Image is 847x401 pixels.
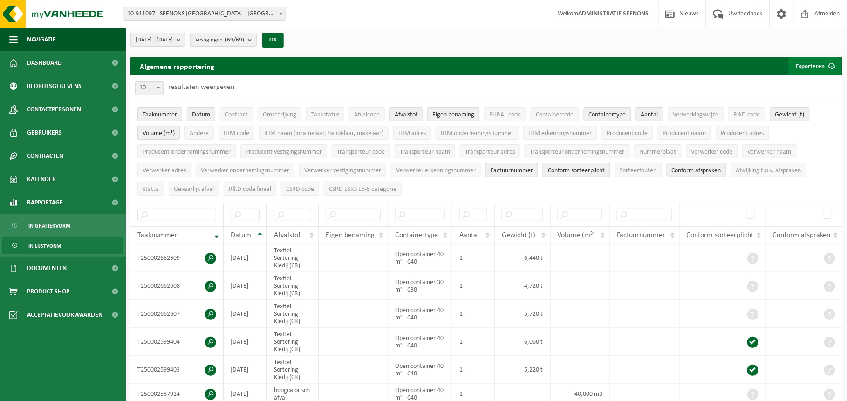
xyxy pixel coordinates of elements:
span: IHM ondernemingsnummer [441,130,513,137]
td: Open container 40 m³ - C40 [388,356,452,384]
button: Producent adresProducent adres: Activate to sort [716,126,769,140]
button: [DATE] - [DATE] [130,33,185,47]
td: Open container 40 m³ - C40 [388,328,452,356]
td: T250002599403 [130,356,224,384]
button: Volume (m³)Volume (m³): Activate to sort [137,126,180,140]
span: Verwerker ondernemingsnummer [201,167,289,174]
span: Conform sorteerplicht [548,167,605,174]
span: Aantal [459,231,479,239]
span: Gevaarlijk afval [174,186,214,193]
td: T250002662609 [130,244,224,272]
span: Dashboard [27,51,62,75]
span: Transporteur naam [400,149,450,156]
td: Open container 40 m³ - C40 [388,244,452,272]
td: [DATE] [224,244,267,272]
span: In grafiekvorm [28,217,70,235]
td: [DATE] [224,328,267,356]
a: In lijstvorm [2,237,123,254]
span: Andere [190,130,209,137]
span: Afwijking t.o.v. afspraken [736,167,801,174]
span: Datum [231,231,251,239]
span: IHM code [224,130,249,137]
span: Navigatie [27,28,56,51]
td: 1 [452,244,495,272]
span: EURAL code [489,111,521,118]
span: Conform sorteerplicht [687,231,754,239]
span: Contract [225,111,248,118]
span: Afvalstof [395,111,417,118]
button: AndereAndere: Activate to sort [184,126,214,140]
button: AantalAantal: Activate to sort [636,107,663,121]
button: Transporteur codeTransporteur code: Activate to sort [332,144,390,158]
span: 10 [135,81,164,95]
td: [DATE] [224,272,267,300]
button: Conform sorteerplicht : Activate to sort [543,163,610,177]
button: Gewicht (t)Gewicht (t): Activate to sort [770,107,810,121]
span: Taaknummer [143,111,177,118]
span: Producent naam [663,130,706,137]
button: Vestigingen(69/69) [190,33,257,47]
button: NummerplaatNummerplaat: Activate to sort [635,144,682,158]
a: In grafiekvorm [2,217,123,234]
strong: ADMINISTRATIE SEENONS [579,10,649,17]
span: Afvalstof [274,231,301,239]
span: Verwerker erkenningsnummer [396,167,476,174]
button: CSRD ESRS E5-5 categorieCSRD ESRS E5-5 categorie: Activate to sort [324,182,402,196]
span: Documenten [27,257,67,280]
span: Afvalcode [354,111,380,118]
button: IHM ondernemingsnummerIHM ondernemingsnummer: Activate to sort [436,126,519,140]
span: 10-911097 - SEENONS BELGIUM - TURNHOUT [123,7,286,21]
span: Status [143,186,159,193]
span: Omschrijving [263,111,296,118]
td: 1 [452,272,495,300]
span: Taaknummer [137,231,178,239]
button: Verwerker erkenningsnummerVerwerker erkenningsnummer: Activate to sort [391,163,481,177]
span: 10-911097 - SEENONS BELGIUM - TURNHOUT [123,7,286,20]
span: Transporteur ondernemingsnummer [530,149,625,156]
button: ContainercodeContainercode: Activate to sort [531,107,579,121]
span: Vestigingen [195,33,244,47]
button: DatumDatum: Activate to sort [187,107,215,121]
button: Verwerker codeVerwerker code: Activate to sort [686,144,738,158]
button: Eigen benamingEigen benaming: Activate to sort [427,107,479,121]
td: 6,440 t [495,244,550,272]
button: SorteerfoutenSorteerfouten: Activate to sort [615,163,662,177]
span: Producent adres [721,130,764,137]
span: Eigen benaming [326,231,375,239]
span: Aantal [641,111,658,118]
span: Contracten [27,144,63,168]
td: Textiel Sortering Kledij (CR) [267,300,319,328]
td: T250002662608 [130,272,224,300]
span: CSRD ESRS E5-5 categorie [329,186,396,193]
button: VerwerkingswijzeVerwerkingswijze: Activate to sort [668,107,724,121]
span: Kalender [27,168,56,191]
td: Open container 30 m³ - C30 [388,272,452,300]
button: Producent vestigingsnummerProducent vestigingsnummer: Activate to sort [240,144,327,158]
span: Sorteerfouten [620,167,657,174]
button: Producent ondernemingsnummerProducent ondernemingsnummer: Activate to sort [137,144,236,158]
button: StatusStatus: Activate to sort [137,182,164,196]
button: IHM adresIHM adres: Activate to sort [393,126,431,140]
span: Eigen benaming [432,111,474,118]
button: Conform afspraken : Activate to sort [667,163,726,177]
td: [DATE] [224,356,267,384]
td: Textiel Sortering Kledij (CR) [267,272,319,300]
td: Textiel Sortering Kledij (CR) [267,328,319,356]
span: Producent code [607,130,648,137]
button: Exporteren [789,57,841,75]
span: Verwerker code [691,149,733,156]
span: Taakstatus [311,111,339,118]
button: OK [262,33,284,48]
span: 10 [136,82,163,95]
button: R&D code finaalR&amp;D code finaal: Activate to sort [224,182,276,196]
span: Verwerker naam [748,149,792,156]
td: 5,720 t [495,300,550,328]
button: Verwerker ondernemingsnummerVerwerker ondernemingsnummer: Activate to sort [196,163,294,177]
button: ContractContract: Activate to sort [220,107,253,121]
count: (69/69) [225,37,244,43]
span: Product Shop [27,280,69,303]
button: Afwijking t.o.v. afsprakenAfwijking t.o.v. afspraken: Activate to sort [731,163,806,177]
span: R&D code [734,111,760,118]
button: Producent naamProducent naam: Activate to sort [658,126,711,140]
span: Producent vestigingsnummer [246,149,322,156]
